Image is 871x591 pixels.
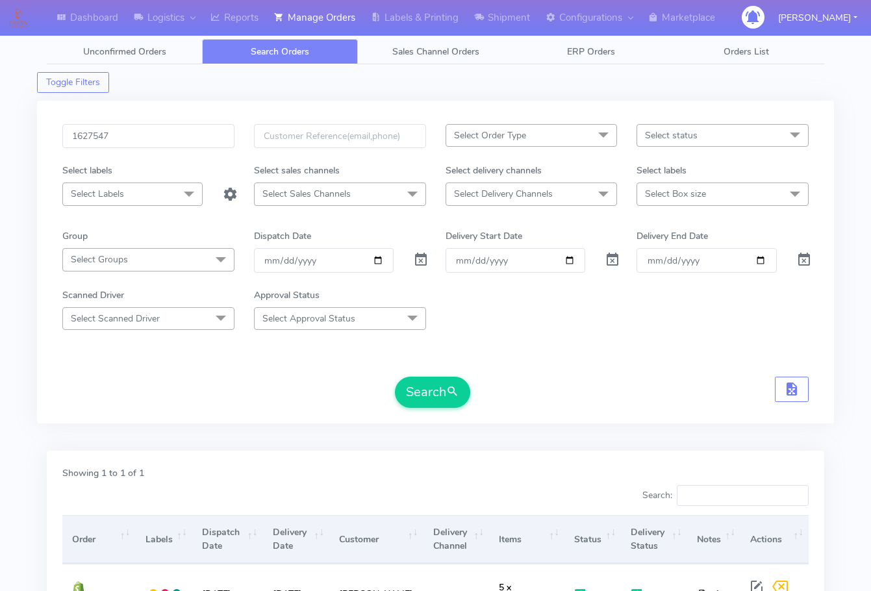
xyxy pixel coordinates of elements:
[454,188,553,200] span: Select Delivery Channels
[687,515,740,564] th: Notes: activate to sort column ascending
[62,288,124,302] label: Scanned Driver
[262,515,329,564] th: Delivery Date: activate to sort column ascending
[642,485,809,506] label: Search:
[254,288,320,302] label: Approval Status
[83,45,166,58] span: Unconfirmed Orders
[637,164,687,177] label: Select labels
[71,312,160,325] span: Select Scanned Driver
[254,124,426,148] input: Customer Reference(email,phone)
[567,45,615,58] span: ERP Orders
[454,129,526,142] span: Select Order Type
[262,312,355,325] span: Select Approval Status
[62,515,136,564] th: Order: activate to sort column ascending
[62,124,234,148] input: Order Id
[645,188,706,200] span: Select Box size
[392,45,479,58] span: Sales Channel Orders
[740,515,809,564] th: Actions: activate to sort column ascending
[446,164,542,177] label: Select delivery channels
[47,39,824,64] ul: Tabs
[423,515,489,564] th: Delivery Channel: activate to sort column ascending
[71,188,124,200] span: Select Labels
[136,515,192,564] th: Labels: activate to sort column ascending
[254,164,340,177] label: Select sales channels
[489,515,564,564] th: Items: activate to sort column ascending
[254,229,311,243] label: Dispatch Date
[621,515,687,564] th: Delivery Status: activate to sort column ascending
[62,466,144,480] label: Showing 1 to 1 of 1
[262,188,351,200] span: Select Sales Channels
[677,485,809,506] input: Search:
[446,229,522,243] label: Delivery Start Date
[564,515,621,564] th: Status: activate to sort column ascending
[37,72,109,93] button: Toggle Filters
[645,129,698,142] span: Select status
[192,515,263,564] th: Dispatch Date: activate to sort column ascending
[329,515,423,564] th: Customer: activate to sort column ascending
[637,229,708,243] label: Delivery End Date
[724,45,769,58] span: Orders List
[768,5,867,31] button: [PERSON_NAME]
[71,253,128,266] span: Select Groups
[62,164,112,177] label: Select labels
[395,377,470,408] button: Search
[251,45,309,58] span: Search Orders
[62,229,88,243] label: Group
